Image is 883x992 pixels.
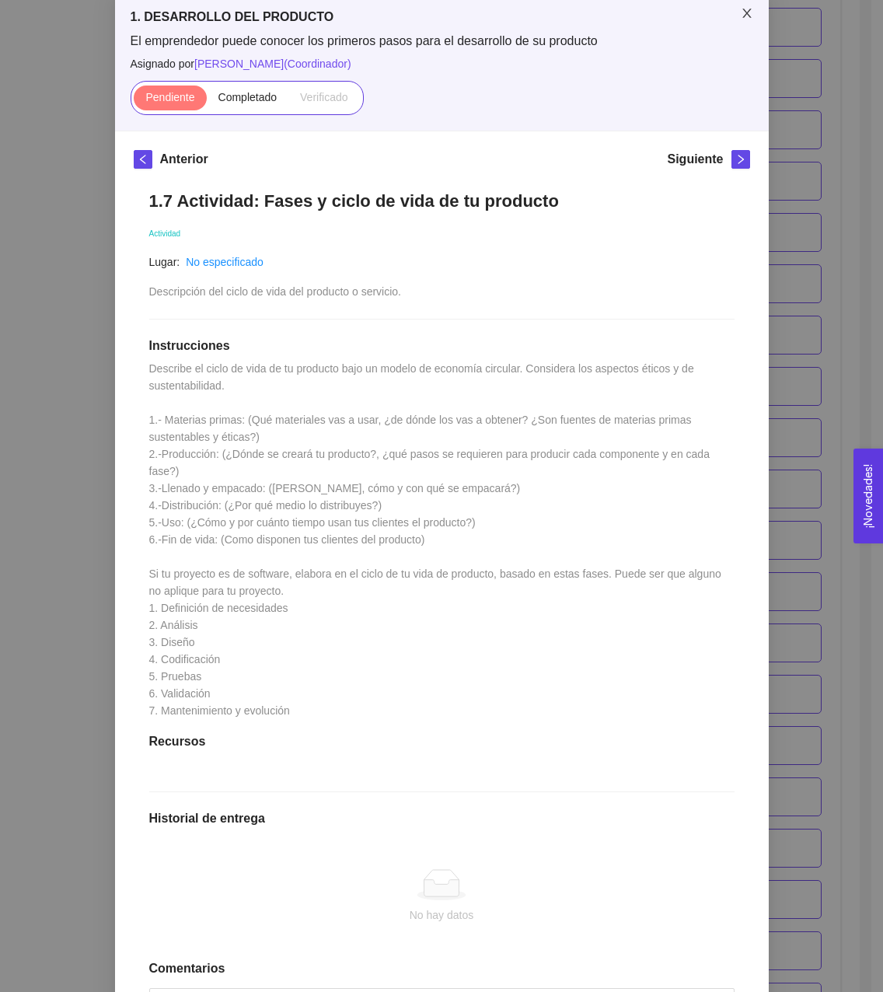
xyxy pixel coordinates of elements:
span: [PERSON_NAME] ( Coordinador ) [194,58,351,70]
h5: 1. DESARROLLO DEL PRODUCTO [131,8,753,26]
button: right [731,150,750,169]
article: Lugar: [149,253,180,271]
h1: Recursos [149,734,735,749]
span: Describe el ciclo de vida de tu producto bajo un modelo de economía circular. Considera los aspec... [149,362,724,717]
span: left [134,154,152,165]
span: Actividad [149,229,181,238]
span: Asignado por [131,55,753,72]
h1: Comentarios [149,961,735,976]
span: right [732,154,749,165]
button: Open Feedback Widget [853,449,883,543]
span: Verificado [300,91,347,103]
h5: Anterior [160,150,208,169]
h1: Historial de entrega [149,811,735,826]
div: No hay datos [162,906,722,924]
span: Descripción del ciclo de vida del producto o servicio. [149,285,402,298]
span: El emprendedor puede conocer los primeros pasos para el desarrollo de su producto [131,33,753,50]
h1: 1.7 Actividad: Fases y ciclo de vida de tu producto [149,190,735,211]
span: Pendiente [145,91,194,103]
h1: Instrucciones [149,338,735,354]
h5: Siguiente [667,150,723,169]
span: Completado [218,91,277,103]
a: No especificado [186,256,264,268]
button: left [134,150,152,169]
span: close [741,7,753,19]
